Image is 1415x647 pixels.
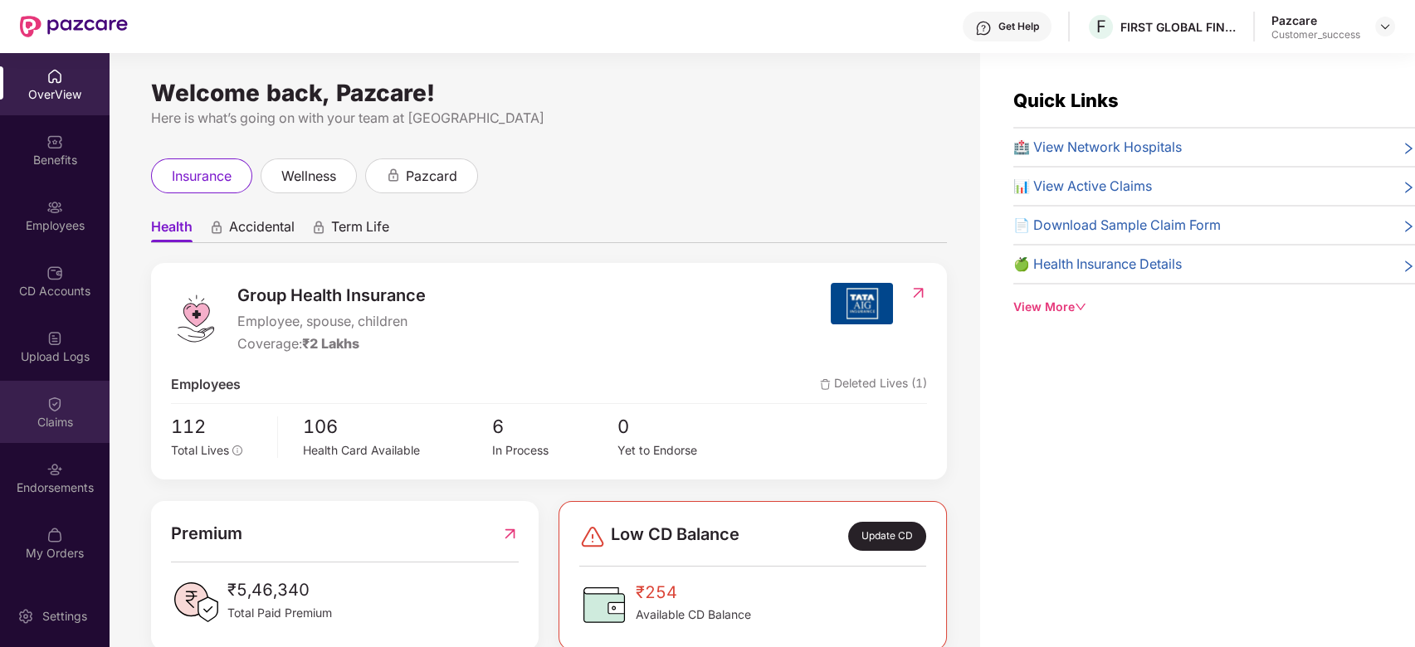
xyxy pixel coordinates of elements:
div: animation [386,168,401,182]
span: 112 [171,412,266,441]
div: Here is what’s going on with your team at [GEOGRAPHIC_DATA] [151,108,947,129]
span: right [1402,179,1415,197]
img: RedirectIcon [501,521,519,547]
span: Health [151,218,193,242]
div: animation [311,220,326,235]
img: deleteIcon [820,379,831,390]
img: svg+xml;base64,PHN2ZyBpZD0iTXlfT3JkZXJzIiBkYXRhLW5hbWU9Ik15IE9yZGVycyIgeG1sbnM9Imh0dHA6Ly93d3cudz... [46,527,63,543]
div: View More [1013,298,1415,316]
img: svg+xml;base64,PHN2ZyBpZD0iRGFuZ2VyLTMyeDMyIiB4bWxucz0iaHR0cDovL3d3dy53My5vcmcvMjAwMC9zdmciIHdpZH... [579,523,606,550]
img: svg+xml;base64,PHN2ZyBpZD0iVXBsb2FkX0xvZ3MiIGRhdGEtbmFtZT0iVXBsb2FkIExvZ3MiIHhtbG5zPSJodHRwOi8vd3... [46,330,63,347]
img: svg+xml;base64,PHN2ZyBpZD0iQmVuZWZpdHMiIHhtbG5zPSJodHRwOi8vd3d3LnczLm9yZy8yMDAwL3N2ZyIgd2lkdGg9Ij... [46,134,63,150]
span: 🏥 View Network Hospitals [1013,137,1182,158]
span: right [1402,257,1415,275]
div: Pazcare [1271,12,1360,28]
div: Yet to Endorse [617,441,744,460]
span: Term Life [331,218,389,242]
span: Quick Links [1013,90,1119,111]
span: 📄 Download Sample Claim Form [1013,215,1221,236]
span: right [1402,140,1415,158]
img: svg+xml;base64,PHN2ZyBpZD0iSGVscC0zMngzMiIgeG1sbnM9Imh0dHA6Ly93d3cudzMub3JnLzIwMDAvc3ZnIiB3aWR0aD... [975,20,992,36]
img: svg+xml;base64,PHN2ZyBpZD0iRW5kb3JzZW1lbnRzIiB4bWxucz0iaHR0cDovL3d3dy53My5vcmcvMjAwMC9zdmciIHdpZH... [46,461,63,478]
span: 📊 View Active Claims [1013,176,1152,197]
img: RedirectIcon [910,285,927,301]
span: Deleted Lives (1) [820,374,927,395]
img: svg+xml;base64,PHN2ZyBpZD0iQ0RfQWNjb3VudHMiIGRhdGEtbmFtZT0iQ0QgQWNjb3VudHMiIHhtbG5zPSJodHRwOi8vd3... [46,265,63,281]
span: 🍏 Health Insurance Details [1013,254,1182,275]
span: 6 [491,412,617,441]
span: Employee, spouse, children [237,311,426,332]
span: Group Health Insurance [237,283,426,309]
img: CDBalanceIcon [579,580,629,630]
span: Low CD Balance [611,522,739,551]
span: down [1075,301,1086,313]
img: logo [171,294,221,343]
span: Accidental [229,218,295,242]
div: Get Help [998,20,1039,33]
span: info-circle [232,445,242,455]
div: In Process [491,441,617,460]
span: wellness [281,166,336,187]
span: F [1096,17,1106,36]
div: Welcome back, Pazcare! [151,86,947,100]
span: ₹2 Lakhs [302,335,359,352]
span: 106 [303,412,492,441]
img: insurerIcon [831,283,893,324]
div: Customer_success [1271,28,1360,41]
span: Total Lives [171,443,229,457]
img: svg+xml;base64,PHN2ZyBpZD0iRHJvcGRvd24tMzJ4MzIiIHhtbG5zPSJodHRwOi8vd3d3LnczLm9yZy8yMDAwL3N2ZyIgd2... [1378,20,1392,33]
div: Health Card Available [303,441,492,460]
span: right [1402,218,1415,236]
span: Available CD Balance [636,606,751,624]
img: svg+xml;base64,PHN2ZyBpZD0iRW1wbG95ZWVzIiB4bWxucz0iaHR0cDovL3d3dy53My5vcmcvMjAwMC9zdmciIHdpZHRoPS... [46,199,63,216]
span: insurance [172,166,232,187]
div: animation [209,220,224,235]
div: Settings [37,608,92,625]
img: svg+xml;base64,PHN2ZyBpZD0iQ2xhaW0iIHhtbG5zPSJodHRwOi8vd3d3LnczLm9yZy8yMDAwL3N2ZyIgd2lkdGg9IjIwIi... [46,396,63,412]
div: Coverage: [237,333,426,354]
div: Update CD [848,522,926,551]
span: Employees [171,374,241,395]
img: PaidPremiumIcon [171,577,221,627]
span: pazcard [406,166,457,187]
span: Total Paid Premium [227,604,332,622]
img: svg+xml;base64,PHN2ZyBpZD0iSG9tZSIgeG1sbnM9Imh0dHA6Ly93d3cudzMub3JnLzIwMDAvc3ZnIiB3aWR0aD0iMjAiIG... [46,68,63,85]
span: ₹254 [636,580,751,606]
div: FIRST GLOBAL FINANCE PVT. LTD. [1120,19,1237,35]
span: 0 [617,412,744,441]
span: ₹5,46,340 [227,577,332,603]
span: Premium [171,521,242,547]
img: svg+xml;base64,PHN2ZyBpZD0iU2V0dGluZy0yMHgyMCIgeG1sbnM9Imh0dHA6Ly93d3cudzMub3JnLzIwMDAvc3ZnIiB3aW... [17,608,34,625]
img: New Pazcare Logo [20,16,128,37]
